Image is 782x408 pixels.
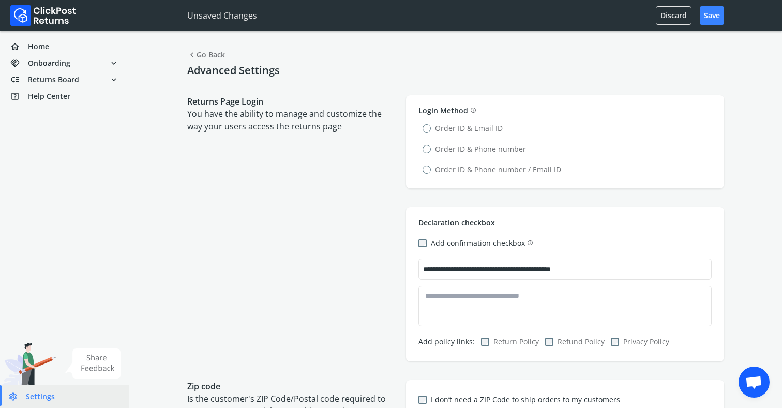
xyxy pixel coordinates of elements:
a: help_centerHelp Center [6,89,123,104]
p: Unsaved Changes [187,9,257,22]
label: Privacy Policy [623,337,669,347]
span: settings [8,389,26,404]
p: Declaration checkbox [418,217,712,228]
button: info [468,106,476,116]
label: Order ID & Email ID [423,123,503,134]
span: Returns Board [28,75,79,85]
button: Discard [656,6,691,25]
div: You have the ability to manage and customize the way your users access the returns page [187,95,396,188]
span: info [527,239,533,247]
span: Go Back [187,48,225,62]
span: Home [28,41,49,52]
label: Return Policy [493,337,539,347]
span: Onboarding [28,58,70,68]
span: expand_more [109,56,118,70]
label: Refund Policy [558,337,605,347]
label: Order ID & Phone number / Email ID [423,165,561,175]
label: I don’t need a ZIP Code to ship orders to my customers [431,395,620,405]
h4: Advanced Settings [187,64,724,77]
p: Zip code [187,380,396,392]
span: info [470,106,476,114]
div: Open chat [739,367,770,398]
label: Add confirmation checkbox [431,238,533,249]
span: help_center [10,89,28,104]
label: Order ID & Phone number [423,144,526,154]
span: chevron_left [187,48,197,62]
button: Add confirmation checkbox [525,238,533,249]
div: Login Method [418,106,712,116]
img: Logo [10,5,76,26]
button: Save [700,6,724,25]
p: Returns Page Login [187,95,396,108]
span: Settings [26,391,55,402]
span: low_priority [10,72,28,87]
img: share feedback [65,348,121,379]
a: homeHome [6,39,123,54]
span: expand_more [109,72,118,87]
span: Add policy links: [418,337,475,347]
span: Help Center [28,91,70,101]
span: handshake [10,56,28,70]
span: home [10,39,28,54]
